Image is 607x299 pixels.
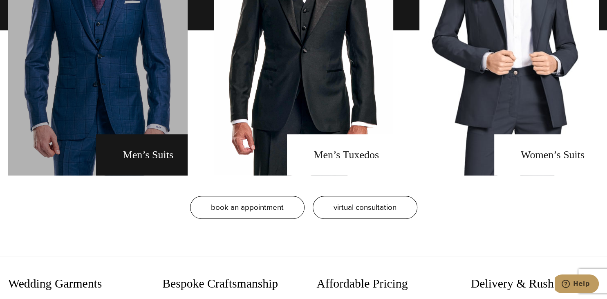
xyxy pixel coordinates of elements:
h3: Affordable Pricing [317,277,445,291]
a: virtual consultation [313,196,417,219]
h3: Delivery & Rush Service [471,277,599,291]
span: book an appointment [211,201,284,213]
h3: Bespoke Craftsmanship [162,277,290,291]
a: book an appointment [190,196,305,219]
span: virtual consultation [334,201,396,213]
h3: Wedding Garments [8,277,136,291]
iframe: Opens a widget where you can chat to one of our agents [555,274,599,295]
